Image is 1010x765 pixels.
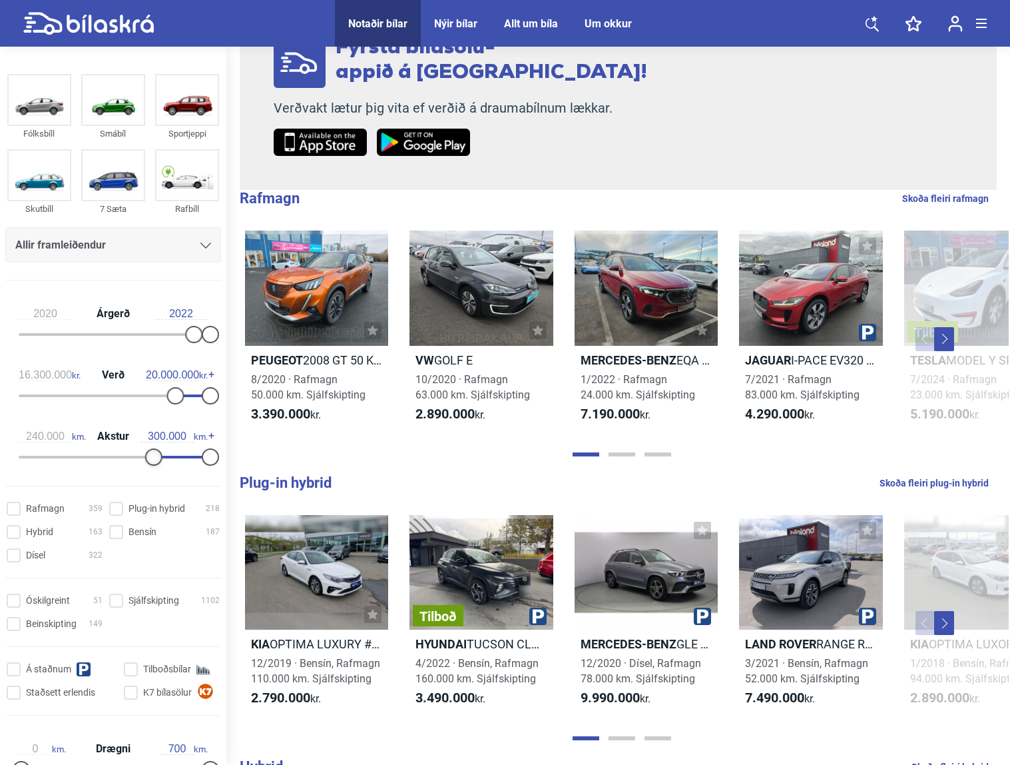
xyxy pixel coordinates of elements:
span: Hybrid [26,525,53,539]
span: km. [140,430,208,442]
b: 2.890.000 [415,406,475,422]
b: Tesla [910,353,946,367]
a: Mercedes-BenzEQA 300 4MATIC PROGRESSIVE1/2022 · Rafmagn24.000 km. Sjálfskipting7.190.000kr. [575,231,718,434]
span: kr. [910,690,980,706]
span: Rafmagn [26,502,65,516]
span: 187 [206,525,220,539]
button: Page 2 [609,452,635,456]
span: 359 [89,502,103,516]
h2: TUCSON CLASSIC [409,636,553,652]
button: Next [934,611,954,635]
a: Skoða fleiri rafmagn [902,190,989,207]
b: Mercedes-Benz [581,353,676,367]
span: Dísel [26,548,45,562]
b: Land Rover [745,637,816,651]
span: 218 [206,502,220,516]
div: Sportjeppi [155,126,219,141]
span: Plug-in hybrid [128,502,185,516]
img: user-login.svg [948,15,963,32]
span: 149 [89,617,103,631]
span: 4/2022 · Bensín, Rafmagn 160.000 km. Sjálfskipting [415,657,539,685]
a: Land RoverRANGE ROVER EVOQUE S PHEV3/2021 · Bensín, Rafmagn52.000 km. Sjálfskipting7.490.000kr. [739,515,882,718]
span: km. [19,430,86,442]
span: Tilboð [914,326,951,339]
span: kr. [910,406,980,422]
span: Tilboð [419,610,457,623]
span: 7/2021 · Rafmagn 83.000 km. Sjálfskipting [745,373,860,401]
a: Notaðir bílar [348,17,407,30]
div: Smábíl [81,126,145,141]
span: 8/2020 · Rafmagn 50.000 km. Sjálfskipting [251,373,366,401]
h2: GLE 350 DE 4MATIC PROGRESSIVE [575,636,718,652]
button: Page 1 [573,736,599,740]
span: Allir framleiðendur [15,236,106,255]
span: Tilboðsbílar [143,662,191,676]
b: Plug-in hybrid [240,474,332,491]
button: Page 2 [609,736,635,740]
span: Árgerð [93,309,133,319]
span: kr. [745,406,815,422]
span: Á staðnum [26,662,71,676]
a: VWGOLF E10/2020 · Rafmagn63.000 km. Sjálfskipting2.890.000kr. [409,231,553,434]
div: Fólksbíll [7,126,71,141]
span: Sjálfskipting [128,594,179,608]
b: 4.290.000 [745,406,804,422]
button: Previous [915,611,935,635]
b: Mercedes-Benz [581,637,676,651]
b: 3.490.000 [415,690,475,706]
span: kr. [415,406,485,422]
span: kr. [251,406,321,422]
b: Rafmagn [240,190,300,207]
span: kr. [251,690,321,706]
div: Rafbíll [155,201,219,217]
button: Previous [915,327,935,351]
span: kr. [581,406,650,422]
span: 12/2020 · Dísel, Rafmagn 78.000 km. Sjálfskipting [581,657,701,685]
span: 163 [89,525,103,539]
b: 3.390.000 [251,406,310,422]
span: K7 bílasölur [143,686,192,700]
span: 12/2019 · Bensín, Rafmagn 110.000 km. Sjálfskipting [251,657,380,685]
span: 1102 [201,594,220,608]
span: kr. [581,690,650,706]
b: Kia [251,637,270,651]
b: Hyundai [415,637,467,651]
span: km. [160,743,208,755]
span: Staðsett erlendis [26,686,95,700]
button: Page 3 [644,736,671,740]
span: 322 [89,548,103,562]
a: Allt um bíla [504,17,558,30]
div: Skutbíll [7,201,71,217]
span: 51 [93,594,103,608]
span: Óskilgreint [26,594,70,608]
a: Mercedes-BenzGLE 350 DE 4MATIC PROGRESSIVE12/2020 · Dísel, Rafmagn78.000 km. Sjálfskipting9.990.0... [575,515,718,718]
a: Um okkur [585,17,632,30]
span: 10/2020 · Rafmagn 63.000 km. Sjálfskipting [415,373,530,401]
b: 7.190.000 [581,406,640,422]
a: Nýir bílar [434,17,477,30]
h2: EQA 300 4MATIC PROGRESSIVE [575,353,718,368]
h2: GOLF E [409,353,553,368]
span: kr. [19,369,81,381]
p: Verðvakt lætur þig vita ef verðið á draumabílnum lækkar. [274,100,647,117]
a: KiaOPTIMA LUXURY #FRÁTEKIN [PERSON_NAME]12/2019 · Bensín, Rafmagn110.000 km. Sjálfskipting2.790.0... [245,515,388,718]
button: Page 1 [573,452,599,456]
b: 2.890.000 [910,690,969,706]
div: 7 Sæta [81,201,145,217]
span: Drægni [93,744,134,754]
span: Akstur [94,431,132,442]
h2: OPTIMA LUXURY #FRÁTEKIN [PERSON_NAME] [245,636,388,652]
span: 3/2021 · Bensín, Rafmagn 52.000 km. Sjálfskipting [745,657,868,685]
b: 2.790.000 [251,690,310,706]
a: JaguarI-PACE EV320 SE7/2021 · Rafmagn83.000 km. Sjálfskipting4.290.000kr. [739,231,882,434]
h2: I-PACE EV320 SE [739,353,882,368]
span: kr. [415,690,485,706]
span: Bensín [128,525,156,539]
b: Peugeot [251,353,303,367]
b: Jaguar [745,353,791,367]
span: km. [19,743,66,755]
